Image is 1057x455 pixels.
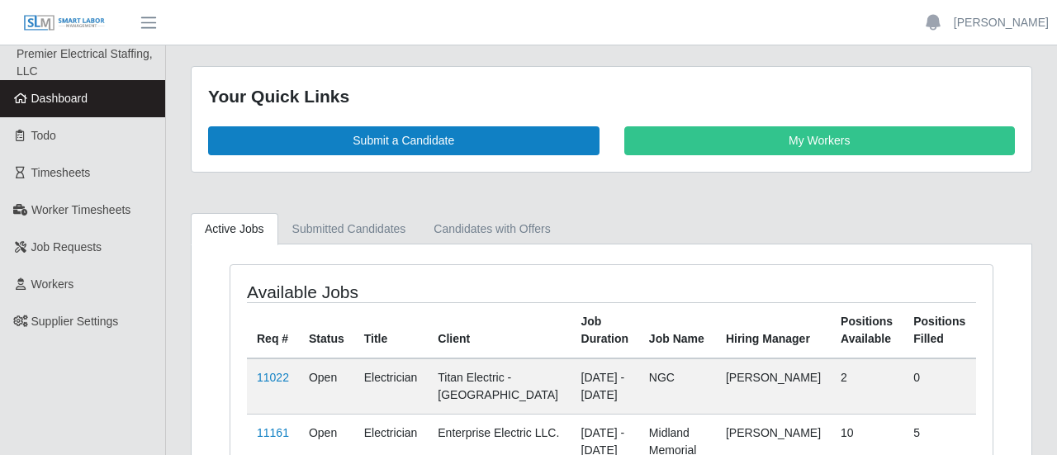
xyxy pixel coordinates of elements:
span: Supplier Settings [31,315,119,328]
th: Title [354,302,429,358]
th: Positions Filled [903,302,976,358]
td: 0 [903,358,976,415]
h4: Available Jobs [247,282,536,302]
th: Status [299,302,354,358]
span: Timesheets [31,166,91,179]
td: Open [299,358,354,415]
td: [DATE] - [DATE] [571,358,639,415]
a: [PERSON_NAME] [954,14,1049,31]
a: 11161 [257,426,289,439]
th: Positions Available [831,302,903,358]
td: [PERSON_NAME] [716,358,831,415]
th: Job Name [639,302,716,358]
td: 2 [831,358,903,415]
a: Active Jobs [191,213,278,245]
td: Titan Electric - [GEOGRAPHIC_DATA] [428,358,571,415]
span: Workers [31,277,74,291]
a: My Workers [624,126,1016,155]
th: Job Duration [571,302,639,358]
th: Hiring Manager [716,302,831,358]
span: Premier Electrical Staffing, LLC [17,47,153,78]
span: Dashboard [31,92,88,105]
th: Client [428,302,571,358]
td: Electrician [354,358,429,415]
span: Todo [31,129,56,142]
div: Your Quick Links [208,83,1015,110]
a: Submit a Candidate [208,126,600,155]
a: Submitted Candidates [278,213,420,245]
span: Job Requests [31,240,102,254]
a: 11022 [257,371,289,384]
a: Candidates with Offers [419,213,564,245]
th: Req # [247,302,299,358]
td: NGC [639,358,716,415]
span: Worker Timesheets [31,203,130,216]
img: SLM Logo [23,14,106,32]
